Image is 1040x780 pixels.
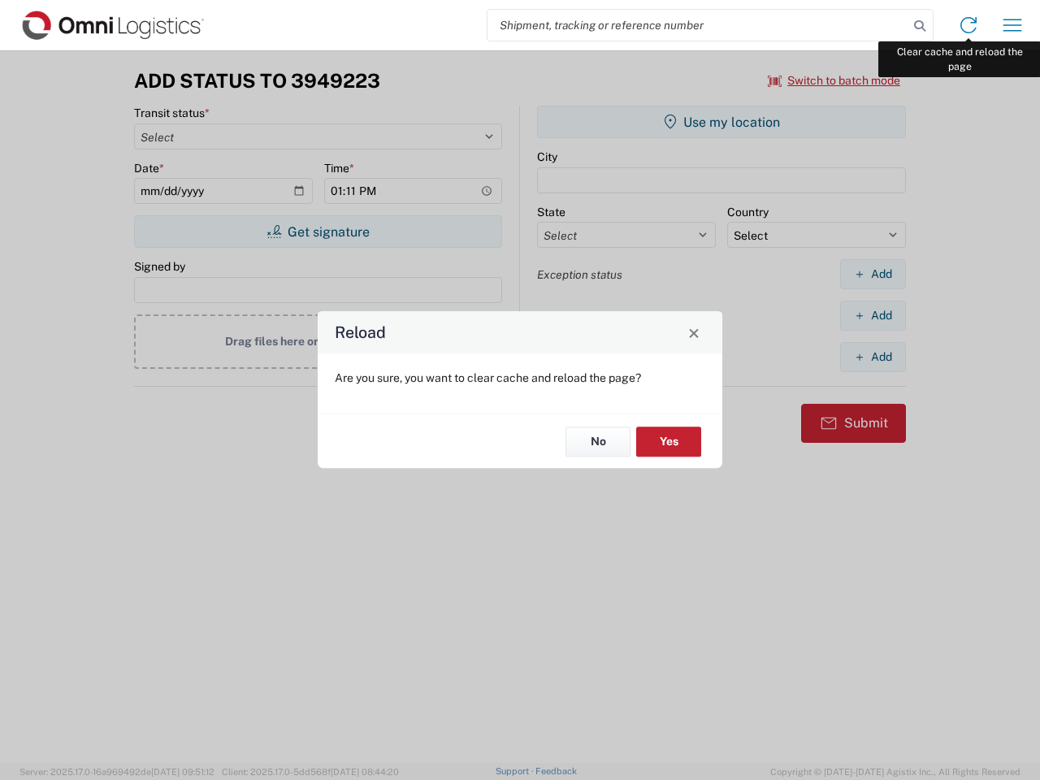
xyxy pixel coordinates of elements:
button: Close [682,321,705,344]
input: Shipment, tracking or reference number [487,10,908,41]
h4: Reload [335,321,386,344]
button: Yes [636,427,701,457]
p: Are you sure, you want to clear cache and reload the page? [335,370,705,385]
button: No [565,427,630,457]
